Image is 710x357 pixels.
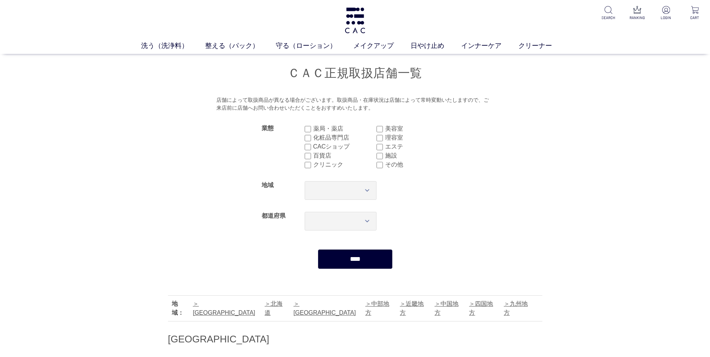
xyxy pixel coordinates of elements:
div: 店舗によって取扱商品が異なる場合がございます。取扱商品・在庫状況は店舗によって常時変動いたしますので、ご来店前に店舗へお問い合わせいただくことをおすすめいたします。 [216,96,494,112]
h1: ＣＡＣ正規取扱店舗一覧 [168,65,542,81]
label: エステ [385,142,448,151]
p: RANKING [628,15,646,21]
label: 化粧品専門店 [313,133,377,142]
a: 洗う（洗浄料） [141,41,205,51]
a: [GEOGRAPHIC_DATA] [193,300,255,316]
label: CACショップ [313,142,377,151]
a: クリーナー [518,41,569,51]
a: 中部地方 [365,300,389,316]
label: 薬局・薬店 [313,124,377,133]
a: SEARCH [599,6,618,21]
a: 九州地方 [504,300,528,316]
label: 理容室 [385,133,448,142]
a: 中国地方 [435,300,458,316]
a: [GEOGRAPHIC_DATA] [293,300,356,316]
a: LOGIN [657,6,675,21]
label: クリニック [313,160,377,169]
label: その他 [385,160,448,169]
a: メイクアップ [353,41,411,51]
label: 百貨店 [313,151,377,160]
p: SEARCH [599,15,618,21]
a: RANKING [628,6,646,21]
label: 施設 [385,151,448,160]
label: 都道府県 [262,213,286,219]
a: 整える（パック） [205,41,276,51]
img: logo [344,7,366,33]
label: 美容室 [385,124,448,133]
h2: [GEOGRAPHIC_DATA] [168,333,542,346]
p: LOGIN [657,15,675,21]
label: 業態 [262,125,274,131]
label: 地域 [262,182,274,188]
a: 日やけ止め [411,41,461,51]
a: 北海道 [265,300,283,316]
div: 地域： [172,299,189,317]
p: CART [686,15,704,21]
a: 近畿地方 [400,300,424,316]
a: インナーケア [461,41,518,51]
a: CART [686,6,704,21]
a: 守る（ローション） [276,41,353,51]
a: 四国地方 [469,300,493,316]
